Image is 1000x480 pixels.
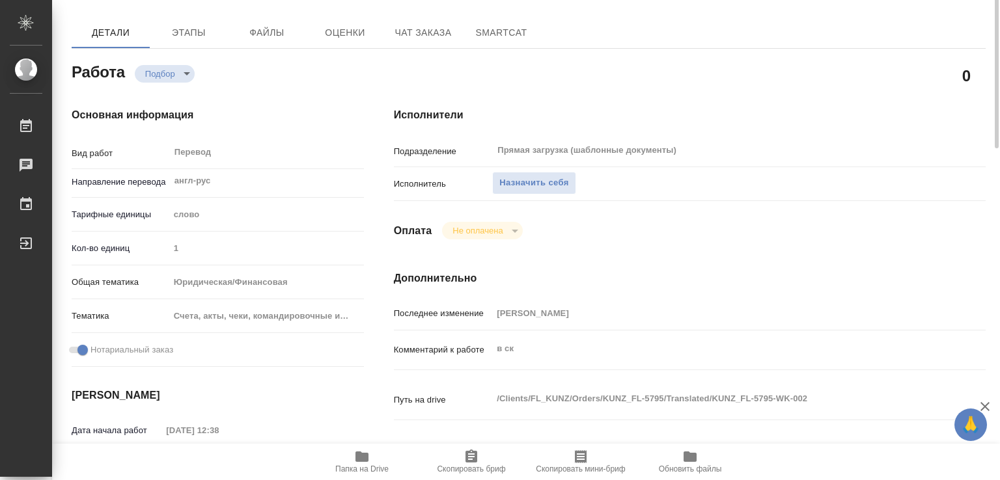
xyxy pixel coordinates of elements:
span: SmartCat [470,25,533,41]
p: Кол-во единиц [72,242,169,255]
button: 🙏 [954,408,987,441]
h2: Работа [72,59,125,83]
span: Нотариальный заказ [90,343,173,356]
p: Общая тематика [72,276,169,289]
p: Подразделение [394,145,493,158]
button: Папка на Drive [307,444,417,480]
h4: Дополнительно [394,271,986,286]
span: Скопировать мини-бриф [536,464,625,473]
h2: 0 [962,64,971,87]
span: Файлы [236,25,298,41]
input: Пустое поле [169,239,365,258]
span: Оценки [314,25,376,41]
p: Вид работ [72,147,169,160]
p: Последнее изменение [394,307,493,320]
p: Путь на drive [394,393,493,407]
p: Исполнитель [394,178,493,191]
div: слово [169,204,365,226]
h4: Основная информация [72,107,342,123]
button: Скопировать мини-бриф [526,444,635,480]
textarea: /Clients/FL_KUNZ/Orders/KUNZ_FL-5795/Translated/KUNZ_FL-5795-WK-002 [492,388,936,410]
span: Этапы [158,25,220,41]
span: Детали [79,25,142,41]
button: Подбор [141,68,179,79]
button: Не оплачена [449,225,507,236]
h4: Исполнители [394,107,986,123]
div: Юридическая/Финансовая [169,271,365,293]
p: Тарифные единицы [72,208,169,221]
div: Подбор [135,65,195,83]
span: Обновить файлы [659,464,722,473]
div: Подбор [442,222,522,239]
p: Комментарий к работе [394,343,493,356]
p: Тематика [72,310,169,323]
span: Чат заказа [392,25,454,41]
input: Пустое поле [161,421,275,440]
p: Направление перевода [72,176,169,189]
input: Пустое поле [492,304,936,323]
p: Дата начала работ [72,424,161,437]
span: Папка на Drive [335,464,389,473]
h4: Оплата [394,223,432,239]
button: Скопировать бриф [417,444,526,480]
button: Назначить себя [492,172,576,194]
span: 🙏 [960,411,982,438]
textarea: в ск [492,338,936,360]
span: Скопировать бриф [437,464,505,473]
button: Обновить файлы [635,444,745,480]
span: Назначить себя [499,176,568,191]
div: Счета, акты, чеки, командировочные и таможенные документы [169,305,365,327]
h4: [PERSON_NAME] [72,388,342,403]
